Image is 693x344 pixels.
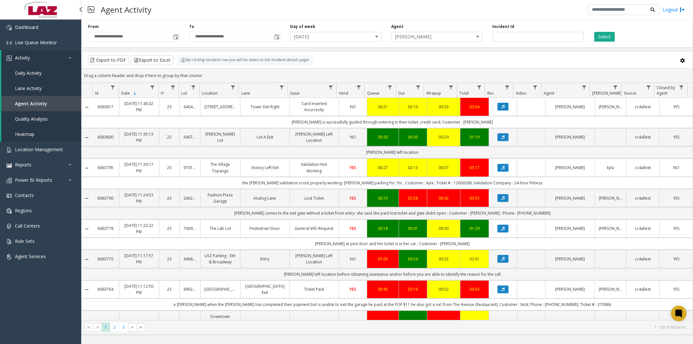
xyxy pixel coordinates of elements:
[630,165,656,171] a: cc4allext
[184,225,196,232] a: 760912
[294,286,335,292] a: Ticket Paid
[163,134,176,140] a: 23
[82,165,92,171] a: Collapse Details
[503,83,511,92] a: Rec. Filter Menu
[594,32,615,42] button: Select
[403,134,423,140] a: 00:30
[204,253,236,265] a: LAZ Parking - 5th & Broadway
[82,287,92,292] a: Collapse Details
[82,257,92,262] a: Collapse Details
[123,222,155,235] a: [DATE] 11:22:22 PM
[371,104,394,110] div: 00:21
[96,286,115,292] a: 6063764
[92,268,693,280] td: [PERSON_NAME] left location before obtaining assistance and/or before you are able to identify th...
[549,195,591,201] a: [PERSON_NAME]
[516,90,526,96] span: Video
[244,134,286,140] a: Lot A Exit
[96,134,115,140] a: 6063800
[1,126,81,142] a: Heatmap
[431,165,456,171] div: 00:37
[294,253,335,265] a: [PERSON_NAME] Left Location
[599,225,622,232] a: [PERSON_NAME]
[431,256,456,262] a: 00:32
[673,256,679,262] span: YES
[88,24,99,30] label: From
[189,83,198,92] a: Lot Filter Menu
[204,225,236,232] a: The Lab Lot
[673,195,679,201] span: YES
[403,195,423,201] a: 02:58
[123,161,155,174] a: [DATE] 11:30:17 PM
[92,146,693,158] td: [PERSON_NAME] left location
[184,286,196,292] a: 690220
[1,65,81,81] a: Daily Activity
[663,165,689,171] a: NO
[431,134,456,140] a: 00:29
[414,83,422,92] a: Dur Filter Menu
[132,91,137,96] span: Sortable
[403,104,423,110] div: 02:10
[15,24,38,30] span: Dashboard
[403,165,423,171] div: 02:13
[204,131,236,143] a: [PERSON_NAME] Lot
[15,55,30,61] span: Activity
[350,134,356,140] span: NO
[15,39,57,46] span: Live Queue Monitor
[96,104,115,110] a: 6063817
[403,225,423,232] div: 00:41
[673,134,679,140] span: YES
[6,193,12,198] img: 'icon'
[343,165,363,171] a: YES
[677,83,686,92] a: Closed by Agent Filter Menu
[204,313,236,338] a: Downtown [MEDICAL_DATA][GEOGRAPHIC_DATA] Facilities
[549,256,591,262] a: [PERSON_NAME]
[92,298,693,311] td: e [PERSON_NAME] when the [PERSON_NAME] has completed their payment but is unable to exit the gara...
[244,256,286,262] a: Entry
[88,2,94,18] img: pageIcon
[15,131,34,137] span: Heatmap
[599,104,622,110] a: [PERSON_NAME]
[244,283,286,296] a: [GEOGRAPHIC_DATA] Exit
[426,90,441,96] span: Wrapup
[6,163,12,168] img: 'icon'
[464,134,484,140] div: 01:19
[273,32,280,41] span: Toggle popup
[431,195,456,201] div: 00:42
[241,90,250,96] span: Lane
[599,165,622,171] a: kyla
[371,225,394,232] a: 00:18
[6,25,12,30] img: 'icon'
[371,286,394,292] div: 00:45
[6,224,12,229] img: 'icon'
[177,55,313,65] div: By clicking Incident row you will be taken to the incident details page.
[184,134,196,140] a: 640777
[343,195,363,201] a: YES
[464,256,484,262] a: 02:01
[354,83,363,92] a: Vend Filter Menu
[630,104,656,110] a: cc4allext
[82,83,693,320] div: Data table
[371,165,394,171] a: 00:27
[244,225,286,232] a: Pedestrian Door
[350,226,356,231] span: YES
[431,286,456,292] div: 00:32
[398,90,405,96] span: Dur
[673,165,679,170] span: NO
[680,6,685,13] img: logout
[82,70,693,81] div: Drag a column header and drop it here to group by that column
[464,286,484,292] a: 04:33
[464,104,484,110] a: 03:04
[599,286,622,292] a: [PERSON_NAME]
[6,56,12,61] img: 'icon'
[82,226,92,232] a: Collapse Details
[110,323,119,332] span: Page 2
[97,2,155,18] h3: Agent Activity
[343,286,363,292] a: YES
[663,6,685,13] a: Logout
[371,256,394,262] a: 01:05
[343,256,363,262] a: NO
